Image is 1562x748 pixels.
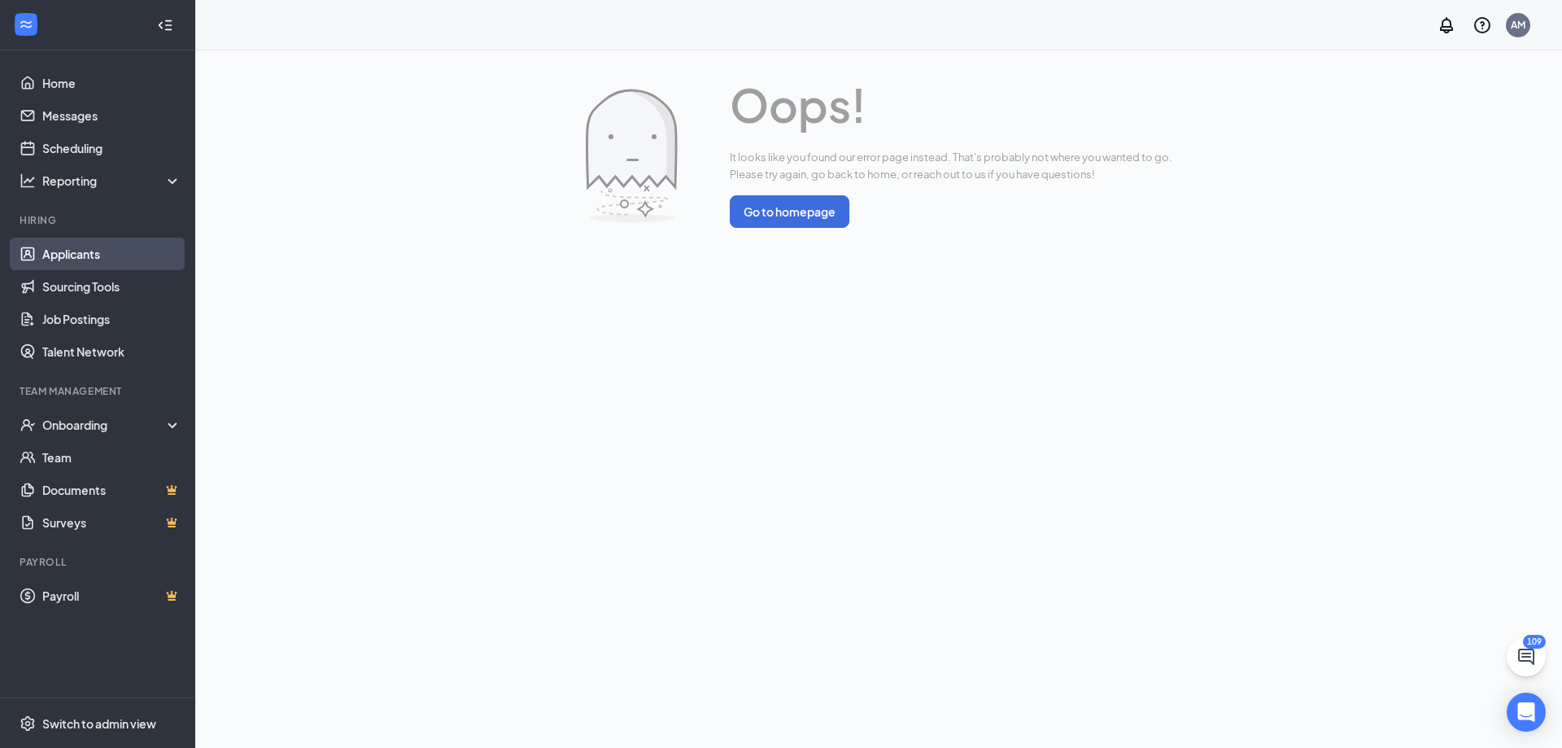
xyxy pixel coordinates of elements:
svg: Settings [20,715,36,732]
a: Sourcing Tools [42,270,181,303]
span: Oops! [730,70,1172,140]
svg: ChatActive [1516,647,1536,667]
button: Go to homepage [730,195,849,228]
a: Home [42,67,181,99]
a: Team [42,441,181,474]
svg: Analysis [20,173,36,189]
div: Reporting [42,173,182,189]
div: 109 [1523,635,1546,649]
a: SurveysCrown [42,506,181,539]
div: AM [1511,18,1525,32]
a: Talent Network [42,335,181,368]
div: Onboarding [42,417,168,433]
svg: Notifications [1437,15,1456,35]
div: Switch to admin view [42,715,156,732]
a: PayrollCrown [42,580,181,612]
a: Job Postings [42,303,181,335]
a: Applicants [42,238,181,270]
a: DocumentsCrown [42,474,181,506]
div: Hiring [20,213,178,227]
a: Messages [42,99,181,132]
div: Team Management [20,384,178,398]
svg: UserCheck [20,417,36,433]
div: Open Intercom Messenger [1507,693,1546,732]
svg: QuestionInfo [1473,15,1492,35]
svg: WorkstreamLogo [18,16,34,33]
a: Scheduling [42,132,181,164]
span: It looks like you found our error page instead. That's probably not where you wanted to go. Pleas... [730,149,1172,182]
img: Error [586,89,678,222]
div: Payroll [20,555,178,569]
svg: Collapse [157,17,173,33]
button: ChatActive [1507,637,1546,676]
